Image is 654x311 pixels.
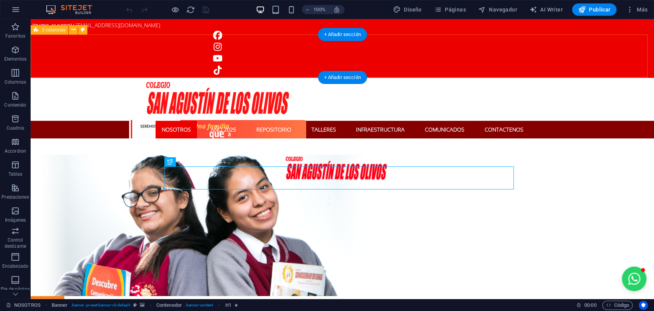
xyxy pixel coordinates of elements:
button: Páginas [431,3,469,16]
button: 100% [302,5,329,14]
i: Volver a cargar página [186,5,195,14]
p: Accordion [5,148,26,154]
button: Usercentrics [639,301,648,310]
span: Haz clic para seleccionar y doble clic para editar [52,301,68,310]
span: . banner .preset-banner-v3-default [71,301,130,310]
p: Prestaciones [2,194,29,200]
img: Editor Logo [44,5,102,14]
button: Haz clic para salir del modo de previsualización y seguir editando [170,5,180,14]
h6: Tiempo de la sesión [576,301,597,310]
button: Código [602,301,633,310]
p: Contenido [4,102,26,108]
p: Cuadros [7,125,25,131]
span: Más [626,6,647,13]
p: Encabezado [2,263,28,269]
span: Publicar [578,6,611,13]
i: Este elemento es un preajuste personalizable [133,303,137,307]
div: + Añadir sección [318,71,367,84]
i: Al redimensionar, ajustar el nivel de zoom automáticamente para ajustarse al dispositivo elegido. [333,6,340,13]
span: : [590,302,591,308]
button: AI Writer [526,3,566,16]
p: Tablas [8,171,23,177]
p: Favoritos [5,33,25,39]
span: Navegador [478,6,517,13]
p: Elementos [4,56,26,62]
button: reload [186,5,195,14]
button: Navegador [475,3,520,16]
span: Páginas [434,6,466,13]
span: 00 00 [584,301,596,310]
p: Columnas [5,79,26,85]
button: Open chat window [591,247,616,272]
button: Diseño [390,3,425,16]
a: Haz clic para cancelar la selección y doble clic para abrir páginas [6,301,41,310]
span: Diseño [393,6,422,13]
span: Haz clic para seleccionar y doble clic para editar [225,301,231,310]
p: Pie de página [1,286,30,292]
span: AI Writer [529,6,563,13]
span: Código [606,301,629,310]
p: Imágenes [5,217,26,223]
button: Más [623,3,651,16]
span: . banner-content [185,301,213,310]
nav: breadcrumb [52,301,238,310]
button: Publicar [572,3,617,16]
i: El elemento contiene una animación [234,303,238,307]
i: Este elemento contiene un fondo [140,303,144,307]
span: 3 columnas [42,28,65,32]
span: Haz clic para seleccionar y doble clic para editar [156,301,182,310]
h6: 100% [313,5,326,14]
div: + Añadir sección [318,28,367,41]
div: Diseño (Ctrl+Alt+Y) [390,3,425,16]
